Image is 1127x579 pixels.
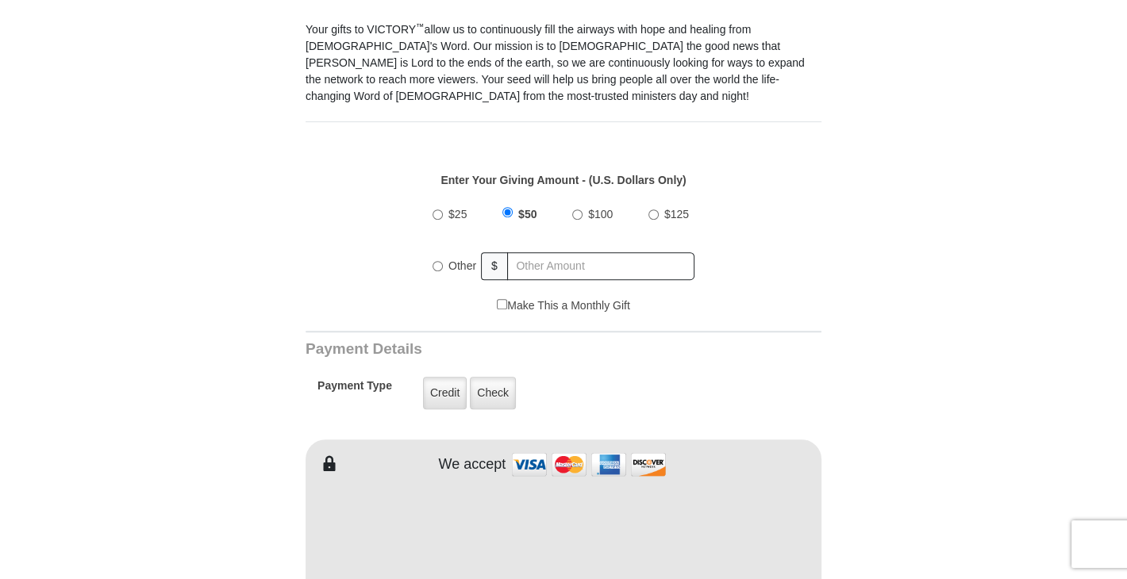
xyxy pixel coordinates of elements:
span: $100 [588,208,613,220]
sup: ™ [416,21,425,31]
h3: Payment Details [306,340,710,359]
span: $50 [518,208,537,220]
span: $25 [448,208,467,220]
h4: We accept [439,456,506,474]
input: Other Amount [507,252,694,280]
span: Other [448,259,476,272]
p: Your gifts to VICTORY allow us to continuously fill the airways with hope and healing from [DEMOG... [306,21,821,105]
h5: Payment Type [317,379,392,401]
span: $125 [664,208,689,220]
input: Make This a Monthly Gift [497,299,507,309]
img: credit cards accepted [510,447,668,481]
label: Credit [423,377,467,409]
label: Check [470,377,516,409]
label: Make This a Monthly Gift [497,297,630,314]
span: $ [481,252,508,280]
strong: Enter Your Giving Amount - (U.S. Dollars Only) [440,174,686,186]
